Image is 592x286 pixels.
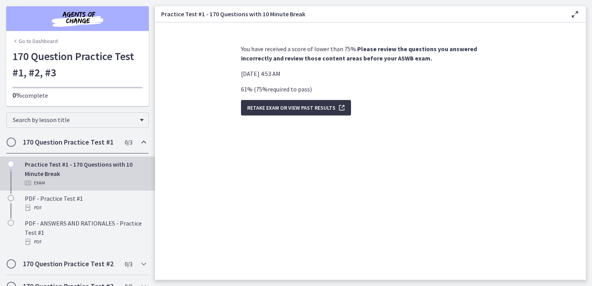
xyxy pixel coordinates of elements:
span: 0 / 3 [125,259,132,269]
strong: Please review the questions you answered incorrectly and review those content areas before your A... [241,45,477,62]
span: [DATE] 4:53 AM [241,70,281,78]
span: 0% [12,91,22,100]
a: Go to Dashboard [12,37,58,45]
div: PDF - Practice Test #1 [25,194,146,212]
button: Retake Exam OR View Past Results [241,100,351,115]
span: 61 % ( 75 % required to pass ) [241,85,312,93]
div: Exam [25,178,146,188]
h1: 170 Question Practice Test #1, #2, #3 [12,48,143,81]
span: Search by lesson title [13,116,136,124]
div: Practice Test #1 - 170 Questions with 10 Minute Break [25,160,146,188]
div: PDF - ANSWERS AND RATIONALES - Practice Test #1 [25,219,146,246]
div: Search by lesson title [6,112,149,128]
h2: 170 Question Practice Test #1 [23,138,117,147]
div: PDF [25,203,146,212]
div: PDF [25,237,146,246]
h2: 170 Question Practice Test #2 [23,259,117,269]
img: Agents of Change [31,9,124,28]
p: You have received a score of lower than 75%. [241,44,500,63]
h3: Practice Test #1 - 170 Questions with 10 Minute Break [161,9,558,19]
p: complete [12,91,143,100]
span: Retake Exam OR View Past Results [247,103,336,112]
span: 0 / 3 [125,138,132,147]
